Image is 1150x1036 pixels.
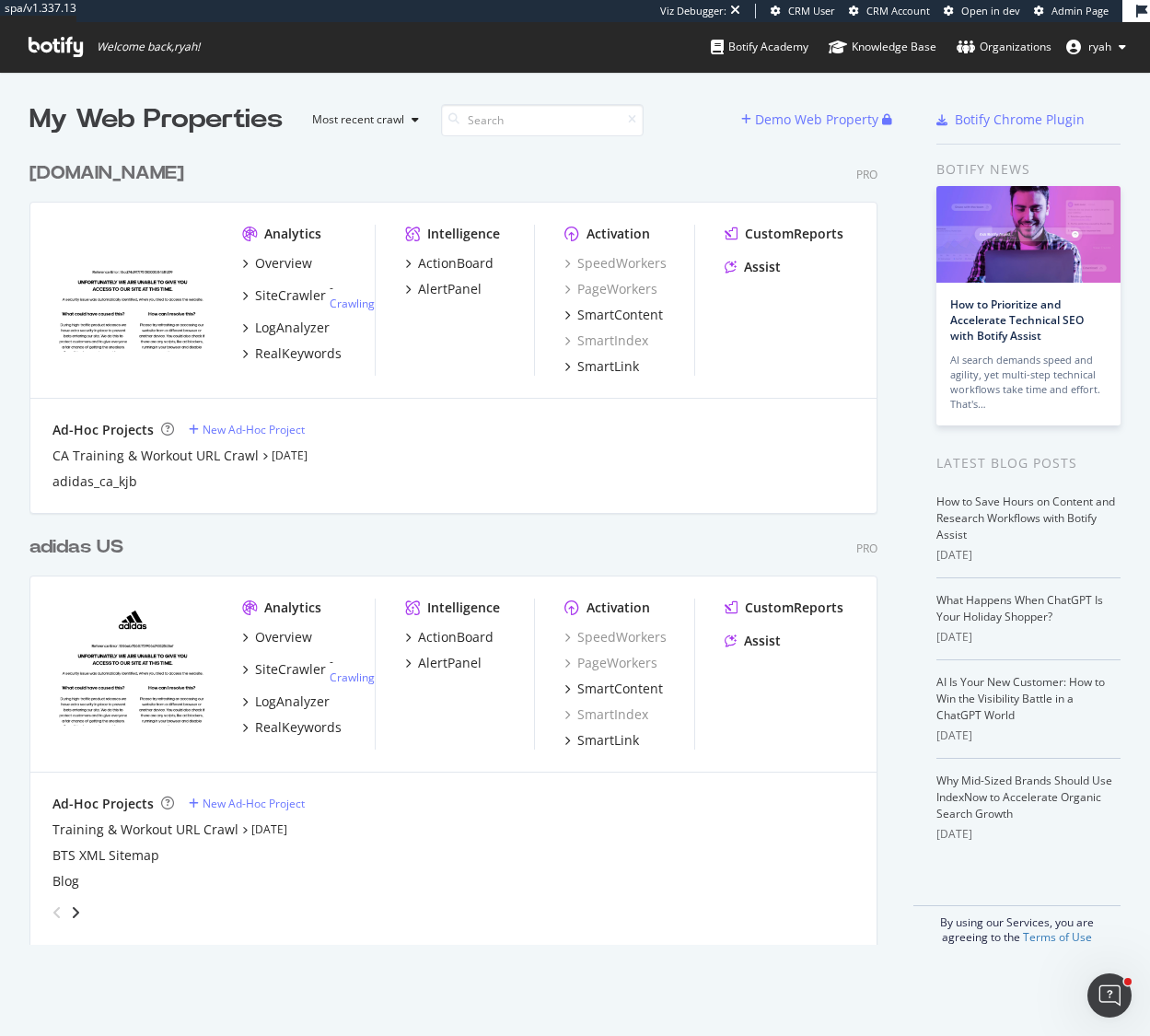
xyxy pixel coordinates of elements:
div: ActionBoard [418,628,494,646]
a: SmartLink [564,357,639,376]
a: Crawling [330,669,375,685]
div: Organizations [957,38,1051,56]
div: Botify news [936,159,1121,180]
a: LogAnalyzer [242,693,330,711]
img: adidas.ca [52,225,213,353]
div: Activation [587,225,650,243]
div: [DATE] [936,629,1121,646]
div: Analytics [264,225,321,243]
a: AlertPanel [405,654,482,672]
div: grid [29,138,892,945]
div: Overview [255,628,312,646]
a: Crawling [330,296,375,311]
a: Admin Page [1034,4,1109,18]
span: Welcome back, ryah ! [97,40,200,54]
a: LogAnalyzer [242,319,330,337]
a: What Happens When ChatGPT Is Your Holiday Shopper? [936,592,1103,624]
a: Open in dev [944,4,1020,18]
div: SmartContent [577,306,663,324]
a: Botify Chrome Plugin [936,111,1085,129]
a: [DATE] [272,448,308,463]
div: Ad-Hoc Projects [52,421,154,439]
div: Assist [744,258,781,276]
a: Assist [725,258,781,276]
div: ActionBoard [418,254,494,273]
div: [DOMAIN_NAME] [29,160,184,187]
div: Knowledge Base [829,38,936,56]
span: Open in dev [961,4,1020,17]
a: SpeedWorkers [564,628,667,646]
div: My Web Properties [29,101,283,138]
div: SmartLink [577,731,639,750]
div: Ad-Hoc Projects [52,795,154,813]
div: New Ad-Hoc Project [203,422,305,437]
div: [DATE] [936,728,1121,744]
a: AI Is Your New Customer: How to Win the Visibility Battle in a ChatGPT World [936,674,1105,723]
div: Assist [744,632,781,650]
a: SpeedWorkers [564,254,667,273]
a: adidas US [29,534,131,561]
div: CA Training & Workout URL Crawl [52,447,259,465]
div: LogAnalyzer [255,693,330,711]
div: RealKeywords [255,718,342,737]
a: PageWorkers [564,654,657,672]
a: Training & Workout URL Crawl [52,821,238,839]
a: SmartIndex [564,332,648,350]
input: Search [441,104,644,136]
div: angle-right [69,903,82,922]
div: Overview [255,254,312,273]
a: ActionBoard [405,254,494,273]
div: Demo Web Property [755,111,878,129]
div: Most recent crawl [312,114,404,125]
a: SiteCrawler- Crawling [242,654,375,685]
a: New Ad-Hoc Project [189,796,305,811]
div: AlertPanel [418,280,482,298]
button: ryah [1051,32,1141,62]
div: CustomReports [745,599,843,617]
div: AlertPanel [418,654,482,672]
div: SmartContent [577,680,663,698]
div: angle-left [45,898,69,927]
span: CRM Account [866,4,930,17]
div: Botify Chrome Plugin [955,111,1085,129]
div: Analytics [264,599,321,617]
a: [DOMAIN_NAME] [29,160,192,187]
div: SmartLink [577,357,639,376]
span: Admin Page [1051,4,1109,17]
a: SmartIndex [564,705,648,724]
a: SmartLink [564,731,639,750]
div: Latest Blog Posts [936,453,1121,473]
div: Viz Debugger: [660,4,726,18]
div: AI search demands speed and agility, yet multi-step technical workflows take time and effort. Tha... [950,353,1107,412]
a: AlertPanel [405,280,482,298]
a: Overview [242,254,312,273]
a: BTS XML Sitemap [52,846,159,865]
div: Pro [856,541,877,556]
a: [DATE] [251,821,287,837]
a: Why Mid-Sized Brands Should Use IndexNow to Accelerate Organic Search Growth [936,773,1112,821]
a: SmartContent [564,306,663,324]
div: CustomReports [745,225,843,243]
a: adidas_ca_kjb [52,472,137,491]
div: PageWorkers [564,280,657,298]
div: Intelligence [427,225,500,243]
a: Botify Academy [711,22,808,72]
button: Demo Web Property [741,105,882,134]
div: adidas US [29,534,123,561]
div: Activation [587,599,650,617]
a: Assist [725,632,781,650]
a: Blog [52,872,79,890]
div: LogAnalyzer [255,319,330,337]
a: New Ad-Hoc Project [189,422,305,437]
div: Intelligence [427,599,500,617]
a: Terms of Use [1023,929,1092,945]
